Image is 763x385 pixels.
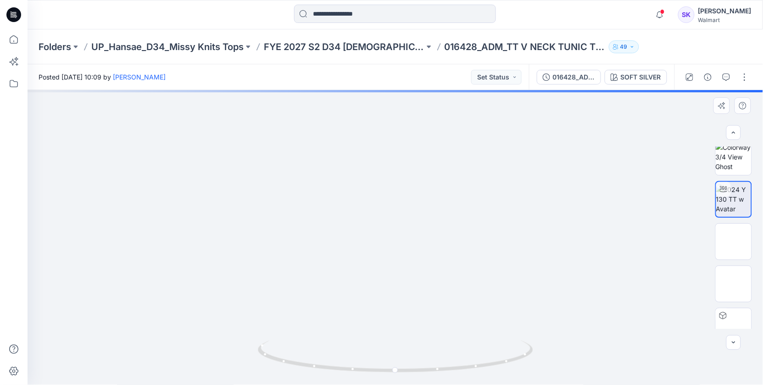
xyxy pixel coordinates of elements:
[621,72,661,82] div: SOFT SILVER
[698,6,752,17] div: [PERSON_NAME]
[445,40,605,53] p: 016428_ADM_TT V NECK TUNIC TEE
[678,6,695,23] div: SK
[264,40,424,53] a: FYE 2027 S2 D34 [DEMOGRAPHIC_DATA] Tops - Hansae
[716,185,751,214] img: 2024 Y 130 TT w Avatar
[609,40,639,53] button: 49
[39,72,166,82] span: Posted [DATE] 10:09 by
[91,40,244,53] a: UP_Hansae_D34_Missy Knits Tops
[605,70,667,85] button: SOFT SILVER
[620,42,628,52] p: 49
[716,232,752,251] img: Front Ghost
[716,142,752,171] img: Colorway 3/4 View Ghost
[537,70,601,85] button: 016428_ADM_TT V NECK TUNIC TEE
[113,73,166,81] a: [PERSON_NAME]
[701,70,715,85] button: Details
[698,17,752,23] div: Walmart
[39,40,71,53] a: Folders
[553,72,595,82] div: 016428_ADM_TT V NECK TUNIC TEE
